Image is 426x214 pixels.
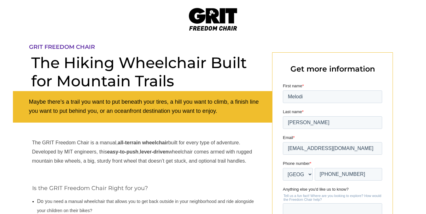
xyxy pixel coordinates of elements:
[32,140,252,164] span: The GRIT Freedom Chair is a manual, built for every type of adventure. Developed by MIT engineers...
[290,64,375,73] span: Get more information
[118,140,168,145] strong: all-terrain wheelchair
[29,99,259,114] span: Maybe there’s a trail you want to put beneath your tires, a hill you want to climb, a finish line...
[32,185,148,192] span: Is the GRIT Freedom Chair Right for you?
[29,43,95,50] span: GRIT FREEDOM CHAIR
[37,199,254,213] span: ou need a manual wheelchair that allows you to get back outside in your neighborhood and ride alo...
[37,199,48,204] span: Do y
[31,54,247,90] span: The Hiking Wheelchair Built for Mountain Trails
[140,149,169,154] strong: lever-driven
[107,149,139,154] strong: easy-to-push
